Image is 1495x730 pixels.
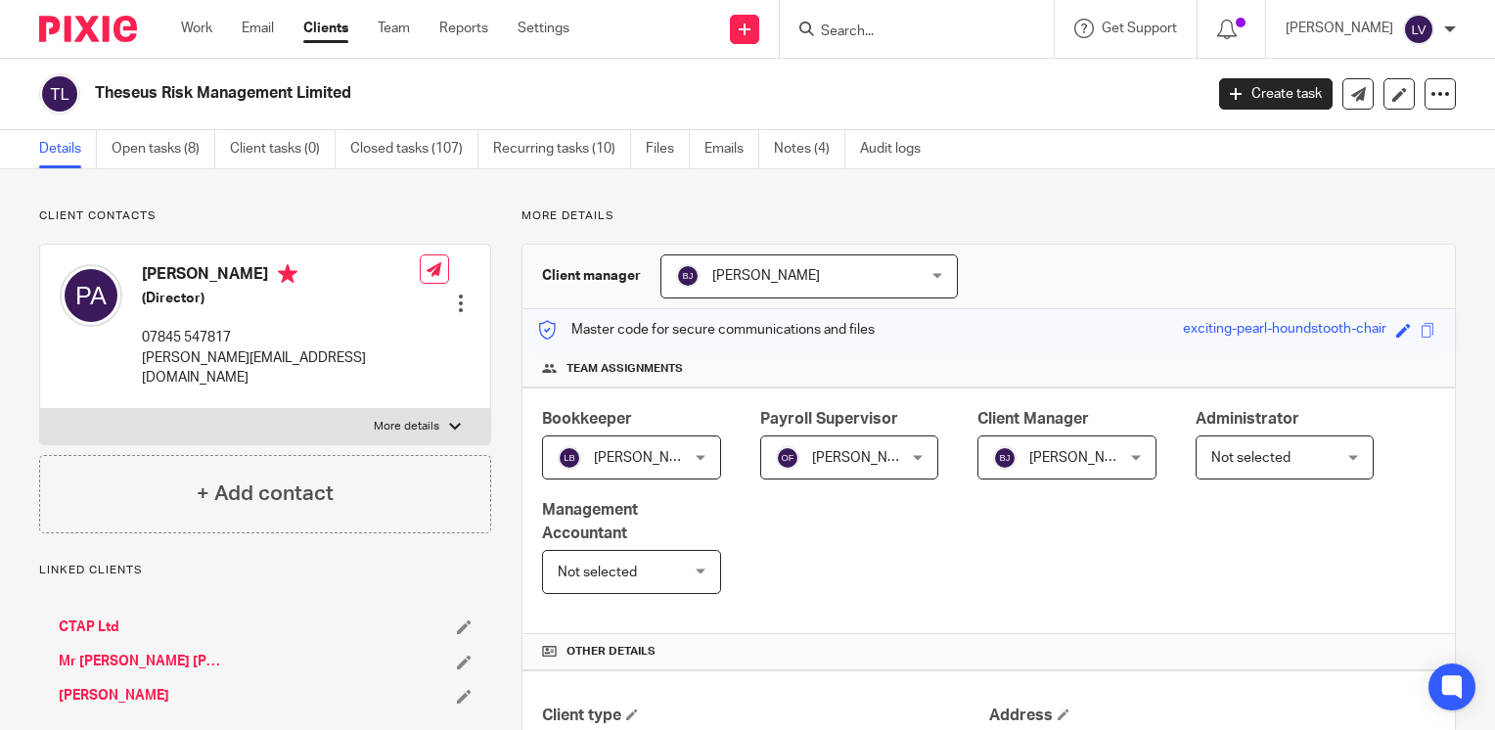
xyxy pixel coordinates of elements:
[646,130,690,168] a: Files
[566,644,656,660] span: Other details
[278,264,297,284] i: Primary
[197,479,334,509] h4: + Add contact
[59,652,224,671] a: Mr [PERSON_NAME] [PERSON_NAME]
[95,83,971,104] h2: Theseus Risk Management Limited
[1286,19,1393,38] p: [PERSON_NAME]
[521,208,1456,224] p: More details
[59,617,119,637] a: CTAP Ltd
[774,130,845,168] a: Notes (4)
[374,419,439,434] p: More details
[303,19,348,38] a: Clients
[1102,22,1177,35] span: Get Support
[542,502,638,540] span: Management Accountant
[1029,451,1137,465] span: [PERSON_NAME]
[712,269,820,283] span: [PERSON_NAME]
[993,446,1017,470] img: svg%3E
[1196,411,1299,427] span: Administrator
[39,73,80,114] img: svg%3E
[812,451,920,465] span: [PERSON_NAME]
[142,289,420,308] h5: (Director)
[542,411,632,427] span: Bookkeeper
[989,706,1435,726] h4: Address
[594,451,702,465] span: [PERSON_NAME]
[142,348,420,388] p: [PERSON_NAME][EMAIL_ADDRESS][DOMAIN_NAME]
[518,19,569,38] a: Settings
[39,16,137,42] img: Pixie
[558,446,581,470] img: svg%3E
[819,23,995,41] input: Search
[1403,14,1434,45] img: svg%3E
[60,264,122,327] img: svg%3E
[142,264,420,289] h4: [PERSON_NAME]
[59,686,169,706] a: [PERSON_NAME]
[860,130,935,168] a: Audit logs
[760,411,898,427] span: Payroll Supervisor
[558,566,637,579] span: Not selected
[230,130,336,168] a: Client tasks (0)
[1219,78,1333,110] a: Create task
[39,563,491,578] p: Linked clients
[242,19,274,38] a: Email
[142,328,420,347] p: 07845 547817
[378,19,410,38] a: Team
[566,361,683,377] span: Team assignments
[439,19,488,38] a: Reports
[537,320,875,340] p: Master code for secure communications and files
[704,130,759,168] a: Emails
[542,706,988,726] h4: Client type
[676,264,700,288] img: svg%3E
[493,130,631,168] a: Recurring tasks (10)
[1211,451,1291,465] span: Not selected
[977,411,1089,427] span: Client Manager
[542,266,641,286] h3: Client manager
[350,130,478,168] a: Closed tasks (107)
[39,130,97,168] a: Details
[181,19,212,38] a: Work
[776,446,799,470] img: svg%3E
[39,208,491,224] p: Client contacts
[112,130,215,168] a: Open tasks (8)
[1183,319,1386,342] div: exciting-pearl-houndstooth-chair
